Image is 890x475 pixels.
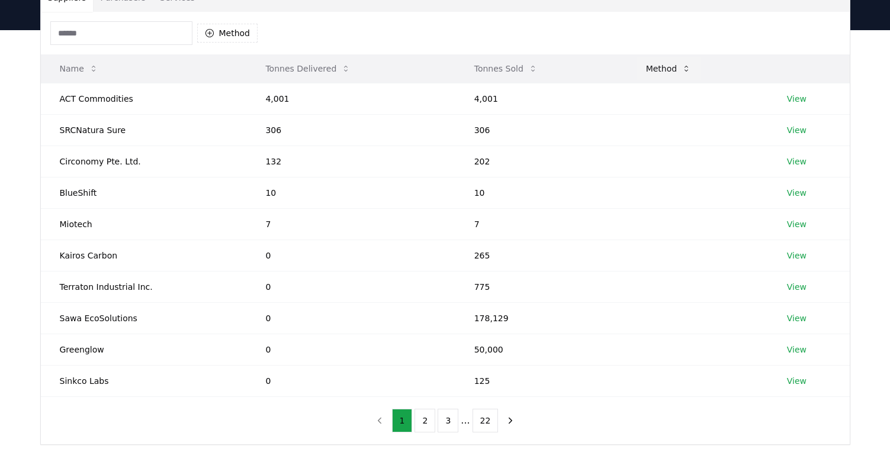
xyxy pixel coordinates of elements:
td: 0 [246,365,455,396]
button: 3 [438,409,458,432]
td: 0 [246,240,455,271]
td: 132 [246,146,455,177]
td: 775 [455,271,627,302]
td: 10 [246,177,455,208]
td: Greenglow [41,334,247,365]
td: 10 [455,177,627,208]
td: BlueShift [41,177,247,208]
td: 50,000 [455,334,627,365]
a: View [787,344,807,356]
td: 0 [246,302,455,334]
td: 202 [455,146,627,177]
button: Name [50,57,108,80]
td: 306 [246,114,455,146]
button: 22 [473,409,499,432]
a: View [787,156,807,167]
button: Method [637,57,701,80]
a: View [787,281,807,293]
td: 4,001 [246,83,455,114]
td: 7 [455,208,627,240]
td: Terraton Industrial Inc. [41,271,247,302]
a: View [787,187,807,199]
td: 7 [246,208,455,240]
button: 1 [392,409,413,432]
button: Method [197,24,258,43]
a: View [787,312,807,324]
a: View [787,124,807,136]
td: SRCNatura Sure [41,114,247,146]
a: View [787,250,807,261]
button: Tonnes Sold [465,57,547,80]
td: Sawa EcoSolutions [41,302,247,334]
td: 178,129 [455,302,627,334]
td: 0 [246,271,455,302]
td: 125 [455,365,627,396]
td: Kairos Carbon [41,240,247,271]
td: Sinkco Labs [41,365,247,396]
button: next page [500,409,520,432]
a: View [787,218,807,230]
a: View [787,93,807,105]
td: 4,001 [455,83,627,114]
a: View [787,375,807,387]
li: ... [461,413,470,428]
td: 306 [455,114,627,146]
td: ACT Commodities [41,83,247,114]
button: 2 [415,409,435,432]
td: 265 [455,240,627,271]
td: Circonomy Pte. Ltd. [41,146,247,177]
button: Tonnes Delivered [256,57,360,80]
td: 0 [246,334,455,365]
td: Miotech [41,208,247,240]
